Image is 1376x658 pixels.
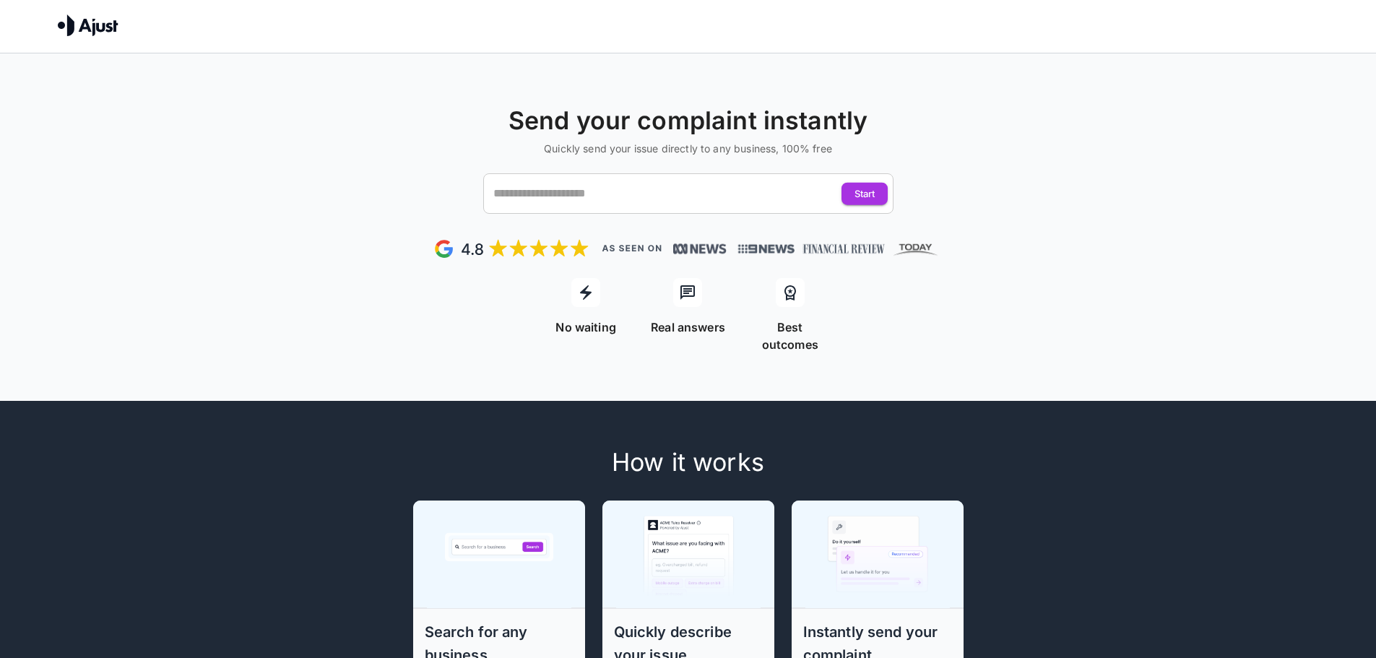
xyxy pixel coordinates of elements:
[602,245,662,252] img: As seen on
[841,183,888,205] button: Start
[651,319,725,336] p: Real answers
[616,500,761,608] img: Step 2
[732,239,943,259] img: News, Financial Review, Today
[673,242,727,256] img: News, Financial Review, Today
[748,319,832,353] p: Best outcomes
[58,14,118,36] img: Ajust
[427,500,571,608] img: Step 1
[805,500,950,608] img: Step 3
[6,142,1370,156] h6: Quickly send your issue directly to any business, 100% free
[319,447,1058,477] h4: How it works
[433,237,590,261] img: Google Review - 5 stars
[555,319,616,336] p: No waiting
[6,105,1370,136] h4: Send your complaint instantly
